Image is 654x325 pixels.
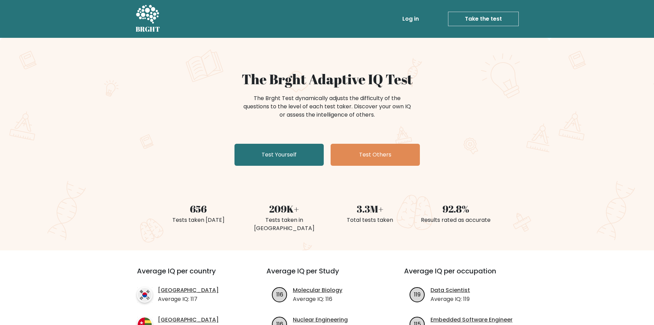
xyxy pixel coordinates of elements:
[417,216,495,224] div: Results rated as accurate
[431,295,470,303] p: Average IQ: 119
[331,144,420,166] a: Test Others
[293,286,342,294] a: Molecular Biology
[331,202,409,216] div: 3.3M+
[137,287,152,303] img: country
[137,267,242,283] h3: Average IQ per country
[417,202,495,216] div: 92.8%
[293,316,348,324] a: Nuclear Engineering
[241,94,413,119] div: The Brght Test dynamically adjusts the difficulty of the questions to the level of each test take...
[448,12,519,26] a: Take the test
[245,202,323,216] div: 209K+
[158,286,219,294] a: [GEOGRAPHIC_DATA]
[136,3,160,35] a: BRGHT
[331,216,409,224] div: Total tests taken
[160,71,495,87] h1: The Brght Adaptive IQ Test
[266,267,388,283] h3: Average IQ per Study
[160,202,237,216] div: 656
[234,144,324,166] a: Test Yourself
[431,286,470,294] a: Data Scientist
[160,216,237,224] div: Tests taken [DATE]
[136,25,160,33] h5: BRGHT
[245,216,323,232] div: Tests taken in [GEOGRAPHIC_DATA]
[400,12,422,26] a: Log in
[404,267,525,283] h3: Average IQ per occupation
[158,295,219,303] p: Average IQ: 117
[293,295,342,303] p: Average IQ: 116
[431,316,513,324] a: Embedded Software Engineer
[276,290,283,298] text: 116
[158,316,219,324] a: [GEOGRAPHIC_DATA]
[414,290,421,298] text: 119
